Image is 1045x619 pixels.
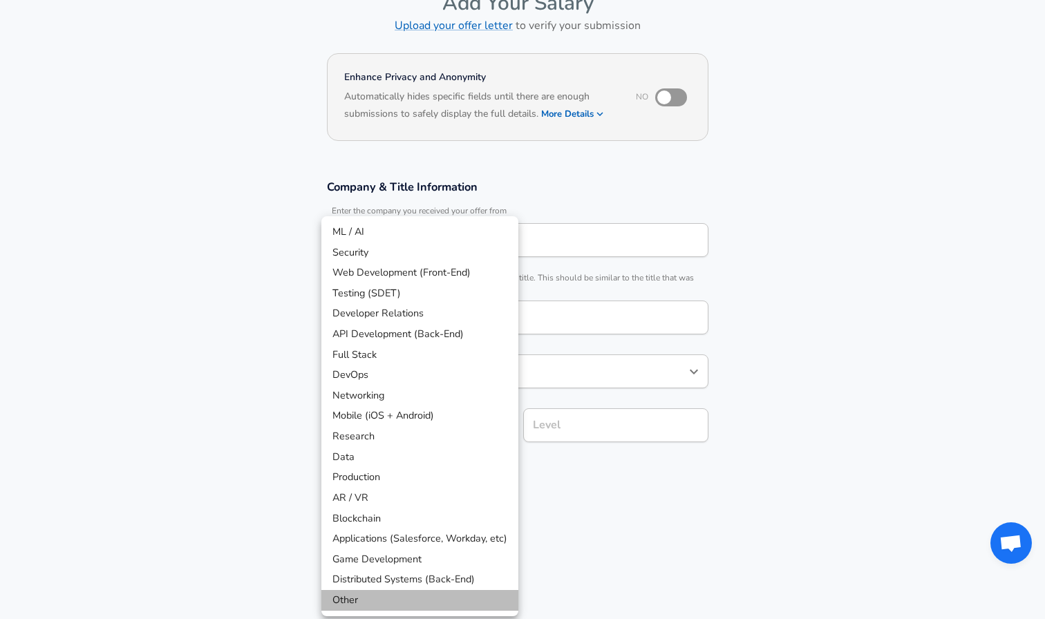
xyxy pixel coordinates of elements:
[321,447,518,468] li: Data
[990,522,1032,564] div: Open chat
[321,365,518,385] li: DevOps
[321,263,518,283] li: Web Development (Front-End)
[321,345,518,365] li: Full Stack
[321,488,518,508] li: AR / VR
[321,283,518,304] li: Testing (SDET)
[321,508,518,529] li: Blockchain
[321,549,518,570] li: Game Development
[321,222,518,242] li: ML / AI
[321,242,518,263] li: Security
[321,406,518,426] li: Mobile (iOS + Android)
[321,467,518,488] li: Production
[321,590,518,611] li: Other
[321,303,518,324] li: Developer Relations
[321,324,518,345] li: API Development (Back-End)
[321,569,518,590] li: Distributed Systems (Back-End)
[321,528,518,549] li: Applications (Salesforce, Workday, etc)
[321,385,518,406] li: Networking
[321,426,518,447] li: Research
